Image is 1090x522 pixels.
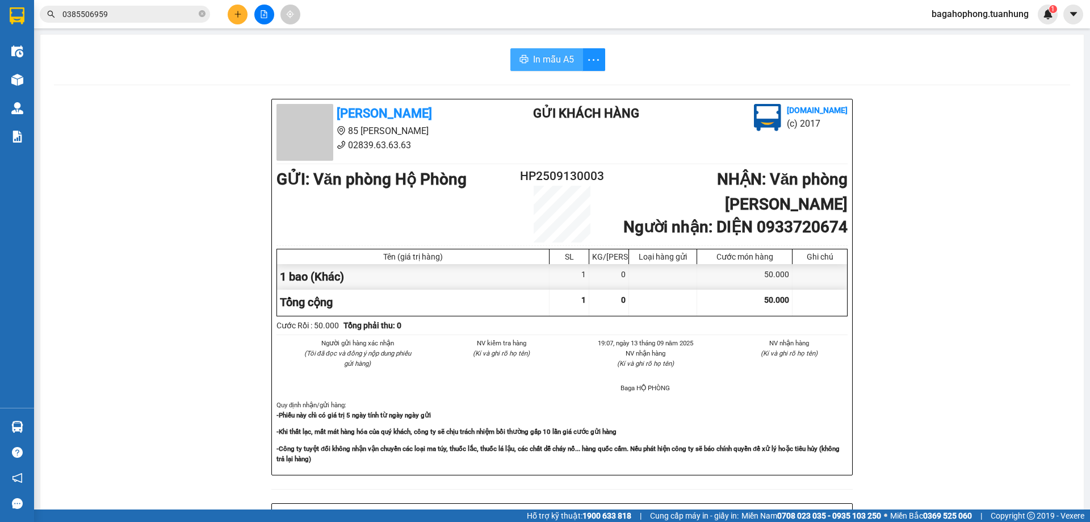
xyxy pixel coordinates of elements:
[234,10,242,18] span: plus
[12,498,23,509] span: message
[621,295,626,304] span: 0
[519,55,529,65] span: printer
[761,349,817,357] i: (Kí và ghi rõ họ tên)
[787,116,848,131] li: (c) 2017
[280,252,546,261] div: Tên (giá trị hàng)
[623,218,848,236] b: Người nhận : DIỆN 0933720674
[589,264,629,290] div: 0
[276,124,488,138] li: 85 [PERSON_NAME]
[582,48,605,71] button: more
[1027,512,1035,520] span: copyright
[276,411,431,419] strong: -Phiếu này chỉ có giá trị 5 ngày tính từ ngày ngày gửi
[199,10,206,17] span: close-circle
[581,295,586,304] span: 1
[741,510,881,522] span: Miền Nam
[443,338,560,348] li: NV kiểm tra hàng
[11,74,23,86] img: warehouse-icon
[582,511,631,520] strong: 1900 633 818
[697,264,793,290] div: 50.000
[533,52,574,66] span: In mẫu A5
[510,48,583,71] button: printerIn mẫu A5
[10,7,24,24] img: logo-vxr
[11,102,23,114] img: warehouse-icon
[12,473,23,483] span: notification
[11,421,23,433] img: warehouse-icon
[11,131,23,143] img: solution-icon
[337,106,432,120] b: [PERSON_NAME]
[277,264,550,290] div: 1 bao (Khác)
[764,295,789,304] span: 50.000
[304,349,411,368] i: (Tôi đã đọc và đồng ý nộp dung phiếu gửi hàng)
[47,10,55,18] span: search
[700,252,789,261] div: Cước món hàng
[550,264,589,290] div: 1
[884,513,887,518] span: ⚪️
[923,511,972,520] strong: 0369 525 060
[632,252,694,261] div: Loại hàng gửi
[276,445,840,463] strong: -Công ty tuyệt đối không nhận vận chuyển các loại ma túy, thuốc lắc, thuốc lá lậu, các chất dễ ch...
[717,170,848,214] b: NHẬN : Văn phòng [PERSON_NAME]
[12,447,23,458] span: question-circle
[650,510,739,522] span: Cung cấp máy in - giấy in:
[587,338,704,348] li: 19:07, ngày 13 tháng 09 năm 2025
[254,5,274,24] button: file-add
[1051,5,1055,13] span: 1
[276,400,848,464] div: Quy định nhận/gửi hàng :
[731,338,848,348] li: NV nhận hàng
[923,7,1038,21] span: bagahophong.tuanhung
[11,45,23,57] img: warehouse-icon
[199,9,206,20] span: close-circle
[280,295,333,309] span: Tổng cộng
[1049,5,1057,13] sup: 1
[62,8,196,20] input: Tìm tên, số ĐT hoặc mã đơn
[276,428,617,436] strong: -Khi thất lạc, mất mát hàng hóa của quý khách, công ty sẽ chịu trách nhiệm bồi thường gấp 10 lần ...
[552,252,586,261] div: SL
[276,138,488,152] li: 02839.63.63.63
[1063,5,1083,24] button: caret-down
[527,510,631,522] span: Hỗ trợ kỹ thuật:
[1068,9,1079,19] span: caret-down
[980,510,982,522] span: |
[617,360,674,368] i: (Kí và ghi rõ họ tên)
[777,511,881,520] strong: 0708 023 035 - 0935 103 250
[286,10,294,18] span: aim
[587,383,704,393] li: Baga HỘ PHÒNG
[640,510,642,522] span: |
[337,126,346,135] span: environment
[1043,9,1053,19] img: icon-new-feature
[276,319,339,332] div: Cước Rồi : 50.000
[533,106,639,120] b: Gửi khách hàng
[754,104,781,131] img: logo.jpg
[260,10,268,18] span: file-add
[280,5,300,24] button: aim
[587,348,704,358] li: NV nhận hàng
[343,321,401,330] b: Tổng phải thu: 0
[228,5,248,24] button: plus
[337,140,346,149] span: phone
[583,53,605,67] span: more
[276,170,467,189] b: GỬI : Văn phòng Hộ Phòng
[787,106,848,115] b: [DOMAIN_NAME]
[299,338,416,348] li: Người gửi hàng xác nhận
[473,349,530,357] i: (Kí và ghi rõ họ tên)
[514,167,610,186] h2: HP2509130003
[592,252,626,261] div: KG/[PERSON_NAME]
[890,510,972,522] span: Miền Bắc
[795,252,844,261] div: Ghi chú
